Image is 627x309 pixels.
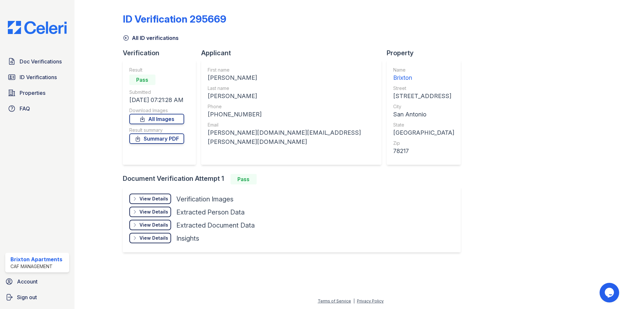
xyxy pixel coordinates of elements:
div: [PERSON_NAME] [208,73,375,82]
div: [PHONE_NUMBER] [208,110,375,119]
a: All ID verifications [123,34,179,42]
div: Submitted [129,89,184,95]
div: View Details [139,222,168,228]
div: First name [208,67,375,73]
div: San Antonio [393,110,454,119]
span: Account [17,278,38,285]
div: Verification Images [176,195,233,204]
div: Applicant [201,48,387,58]
div: Email [208,122,375,128]
a: ID Verifications [5,71,69,84]
div: Document Verification Attempt 1 [123,174,466,184]
a: Sign out [3,291,72,304]
div: [GEOGRAPHIC_DATA] [393,128,454,137]
div: Zip [393,140,454,146]
a: Account [3,275,72,288]
div: Property [387,48,466,58]
div: [STREET_ADDRESS] [393,92,454,101]
div: CAF Management [10,263,62,270]
div: Phone [208,103,375,110]
div: ID Verification 295669 [123,13,226,25]
a: Privacy Policy [357,299,384,303]
div: Insights [176,234,199,243]
div: Street [393,85,454,92]
iframe: chat widget [600,283,620,302]
div: [PERSON_NAME] [208,92,375,101]
a: Summary PDF [129,133,184,144]
div: Result summary [129,127,184,133]
div: Result [129,67,184,73]
div: View Details [139,209,168,215]
span: FAQ [20,105,30,112]
div: 78217 [393,146,454,156]
a: All Images [129,114,184,124]
div: Last name [208,85,375,92]
img: CE_Logo_Blue-a8612792a0a2168367f1c8372b55b34899dd931a85d93a1a3d3e32e68fde9ad4.png [3,21,72,34]
div: Brixton Apartments [10,255,62,263]
div: Brixton [393,73,454,82]
div: View Details [139,235,168,241]
div: Pass [231,174,257,184]
a: FAQ [5,102,69,115]
div: Extracted Person Data [176,208,245,217]
div: Download Images [129,107,184,114]
div: View Details [139,196,168,202]
a: Properties [5,86,69,99]
a: Doc Verifications [5,55,69,68]
span: Sign out [17,293,37,301]
div: [PERSON_NAME][DOMAIN_NAME][EMAIL_ADDRESS][PERSON_NAME][DOMAIN_NAME] [208,128,375,146]
div: Pass [129,75,155,85]
div: Extracted Document Data [176,221,255,230]
a: Name Brixton [393,67,454,82]
div: [DATE] 07:21:28 AM [129,95,184,105]
div: City [393,103,454,110]
div: | [353,299,355,303]
div: Name [393,67,454,73]
span: Properties [20,89,45,97]
a: Terms of Service [318,299,351,303]
div: Verification [123,48,201,58]
div: State [393,122,454,128]
span: Doc Verifications [20,58,62,65]
span: ID Verifications [20,73,57,81]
